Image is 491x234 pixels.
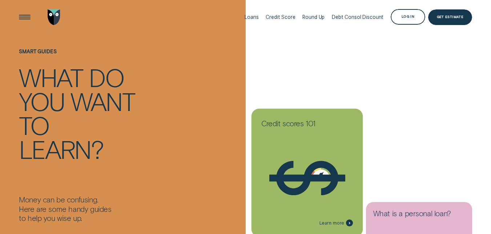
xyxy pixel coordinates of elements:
a: Get Estimate [428,9,472,25]
div: Money can be confusing. Here are some handy guides to help you wise up. [19,195,242,223]
div: Round Up [302,14,325,20]
span: Learn more [319,220,345,226]
img: Wisr [48,9,61,25]
div: to [19,113,49,137]
button: Log in [391,9,425,25]
h4: What do you want to learn? [19,65,148,161]
div: want [71,89,134,113]
a: Credit scores 101Learn more [254,112,360,234]
div: What [19,65,82,89]
h1: Smart guides [19,49,242,65]
div: Loans [245,14,258,20]
h3: What is a personal loan? [373,209,465,221]
div: learn? [19,137,103,161]
div: you [19,89,64,113]
h3: Credit scores 101 [261,119,353,131]
button: Open Menu [17,9,33,25]
div: do [89,65,124,89]
div: Debt Consol Discount [332,14,383,20]
div: Credit Score [266,14,295,20]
